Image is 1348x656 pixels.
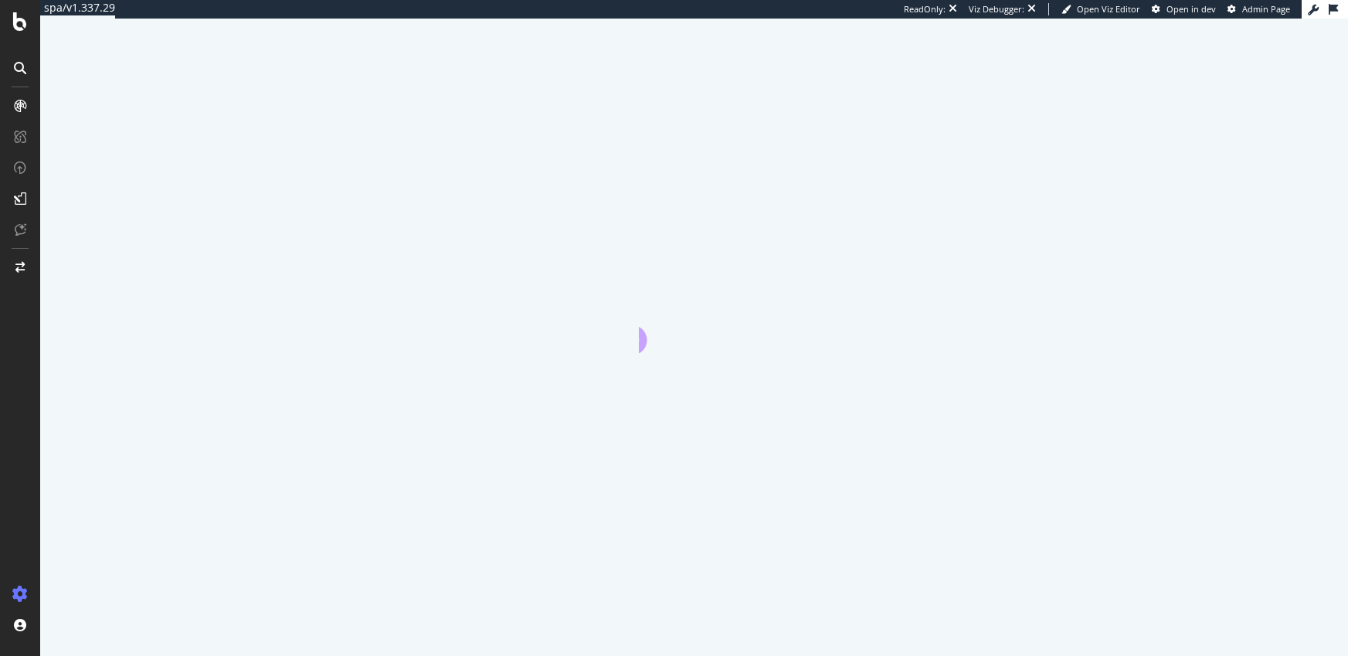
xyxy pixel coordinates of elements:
a: Open in dev [1152,3,1216,15]
div: Viz Debugger: [969,3,1024,15]
a: Admin Page [1227,3,1290,15]
div: animation [639,297,750,353]
div: ReadOnly: [904,3,946,15]
span: Open in dev [1166,3,1216,15]
span: Admin Page [1242,3,1290,15]
span: Open Viz Editor [1077,3,1140,15]
a: Open Viz Editor [1061,3,1140,15]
